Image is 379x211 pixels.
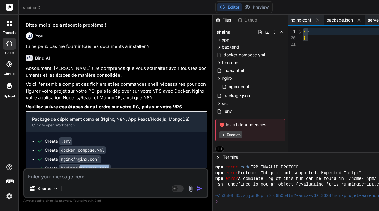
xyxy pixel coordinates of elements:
span: error [225,165,238,170]
p: Source [38,186,51,192]
div: Create [45,147,106,153]
span: index.html [223,67,245,74]
span: >_ [217,154,221,160]
p: Dites-moi si cela résout le problème ! [26,22,207,29]
div: Package de déploiement complet (Nginx, N8N, App React/Node.js, MongoDB) [32,116,191,122]
div: Create [45,138,72,144]
span: npm [215,176,223,182]
div: Create [45,156,101,162]
span: app [222,37,230,43]
button: Preview [242,3,271,11]
div: Click to expand the range. [296,28,304,35]
p: Absolument, [PERSON_NAME] ! Je comprends que vous souhaitez avoir tous les documents et les étape... [26,65,207,79]
span: error [225,176,238,182]
code: docker-compose.yml [59,146,106,154]
span: npm [215,170,223,176]
span: code [241,165,251,170]
span: src [222,100,228,106]
button: Execute [219,131,242,138]
label: code [5,50,14,55]
p: Always double-check its answers. Your in Bind [23,198,208,204]
h6: You [35,33,44,39]
span: package.json [223,92,251,99]
span: } [303,35,306,40]
span: nginx.conf [290,17,311,23]
label: Upload [4,94,15,99]
div: Create [45,165,111,171]
div: Click to open Workbench [32,123,191,128]
span: Install dependencies [219,122,281,128]
div: 1 [288,28,296,35]
span: Terminal [223,154,239,160]
span: package.json [326,17,353,23]
code: .env [59,137,72,145]
span: .env [223,108,233,115]
div: Files [213,17,235,23]
span: nginx.conf [228,83,250,90]
button: Editor [217,3,242,11]
span: Protocol "https:" not supported. Expected "http:" [238,170,361,176]
span: frontend [222,60,239,66]
strong: Veuillez suivre ces étapes dans l'ordre sur votre PC, puis sur votre VPS. [26,104,184,110]
p: tu ne peux pas me fournir tous les documents à installer ? [26,43,207,50]
span: ERR_INVALID_PROTOCOL [251,165,301,170]
span: shaina [217,29,230,35]
img: settings [4,191,14,201]
span: error [225,170,238,176]
span: nginx [222,75,233,81]
button: Package de déploiement complet (Nginx, N8N, App React/Node.js, MongoDB)Click to open Workbench [26,112,197,132]
span: shaina [23,4,41,10]
label: threads [3,30,16,35]
code: backend/package.json [59,164,111,172]
p: Voici l'ensemble complet des fichiers et les commandes shell nécessaires pour configurer votre pr... [26,81,207,101]
code: nginx/nginx.conf [59,155,101,163]
span: npm [215,165,223,170]
span: { [303,29,306,34]
span: ❯ [215,199,218,204]
span: backend [222,44,239,50]
div: 21 [288,41,296,47]
img: attachment [187,185,194,192]
span: privacy [80,199,91,202]
img: Pick Models [53,186,58,191]
img: icon [197,186,203,192]
div: 20 [288,35,296,41]
span: docker-compose.yml [223,51,266,58]
div: Github [235,17,260,23]
label: GitHub [4,71,15,76]
h6: Bind AI [35,55,50,61]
